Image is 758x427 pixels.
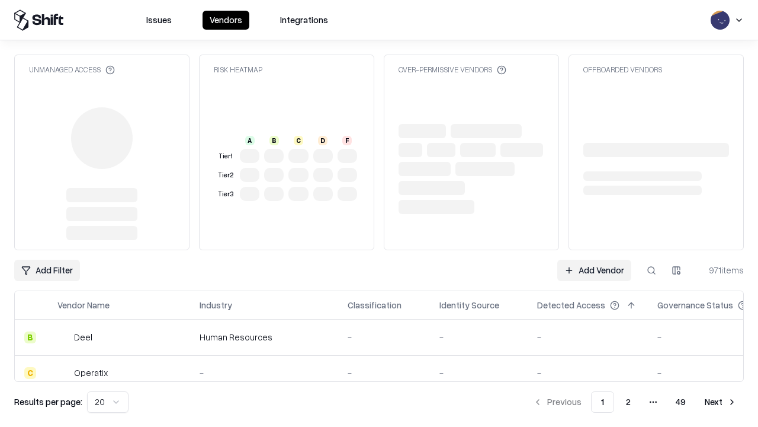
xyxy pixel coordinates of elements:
div: A [245,136,255,145]
div: Governance Status [657,299,733,311]
div: Industry [200,299,232,311]
div: Unmanaged Access [29,65,115,75]
div: B [269,136,279,145]
div: D [318,136,327,145]
button: 1 [591,391,614,413]
a: Add Vendor [557,260,631,281]
div: Detected Access [537,299,605,311]
div: Classification [348,299,402,311]
button: Issues [139,11,179,30]
div: Human Resources [200,331,329,343]
button: 2 [616,391,640,413]
div: 971 items [696,264,744,276]
div: Identity Source [439,299,499,311]
div: - [439,367,518,379]
button: Vendors [203,11,249,30]
img: Deel [57,332,69,343]
div: Risk Heatmap [214,65,262,75]
div: Tier 2 [216,170,235,180]
div: F [342,136,352,145]
div: C [294,136,303,145]
div: Over-Permissive Vendors [399,65,506,75]
div: - [537,331,638,343]
button: Add Filter [14,260,80,281]
p: Results per page: [14,396,82,408]
div: Tier 3 [216,189,235,199]
button: Integrations [273,11,335,30]
div: Vendor Name [57,299,110,311]
nav: pagination [526,391,744,413]
button: 49 [666,391,695,413]
div: Operatix [74,367,108,379]
button: Next [698,391,744,413]
div: - [537,367,638,379]
div: - [348,367,420,379]
div: B [24,332,36,343]
div: - [200,367,329,379]
div: C [24,367,36,379]
div: Deel [74,331,92,343]
div: - [348,331,420,343]
div: Tier 1 [216,151,235,161]
div: - [439,331,518,343]
img: Operatix [57,367,69,379]
div: Offboarded Vendors [583,65,662,75]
